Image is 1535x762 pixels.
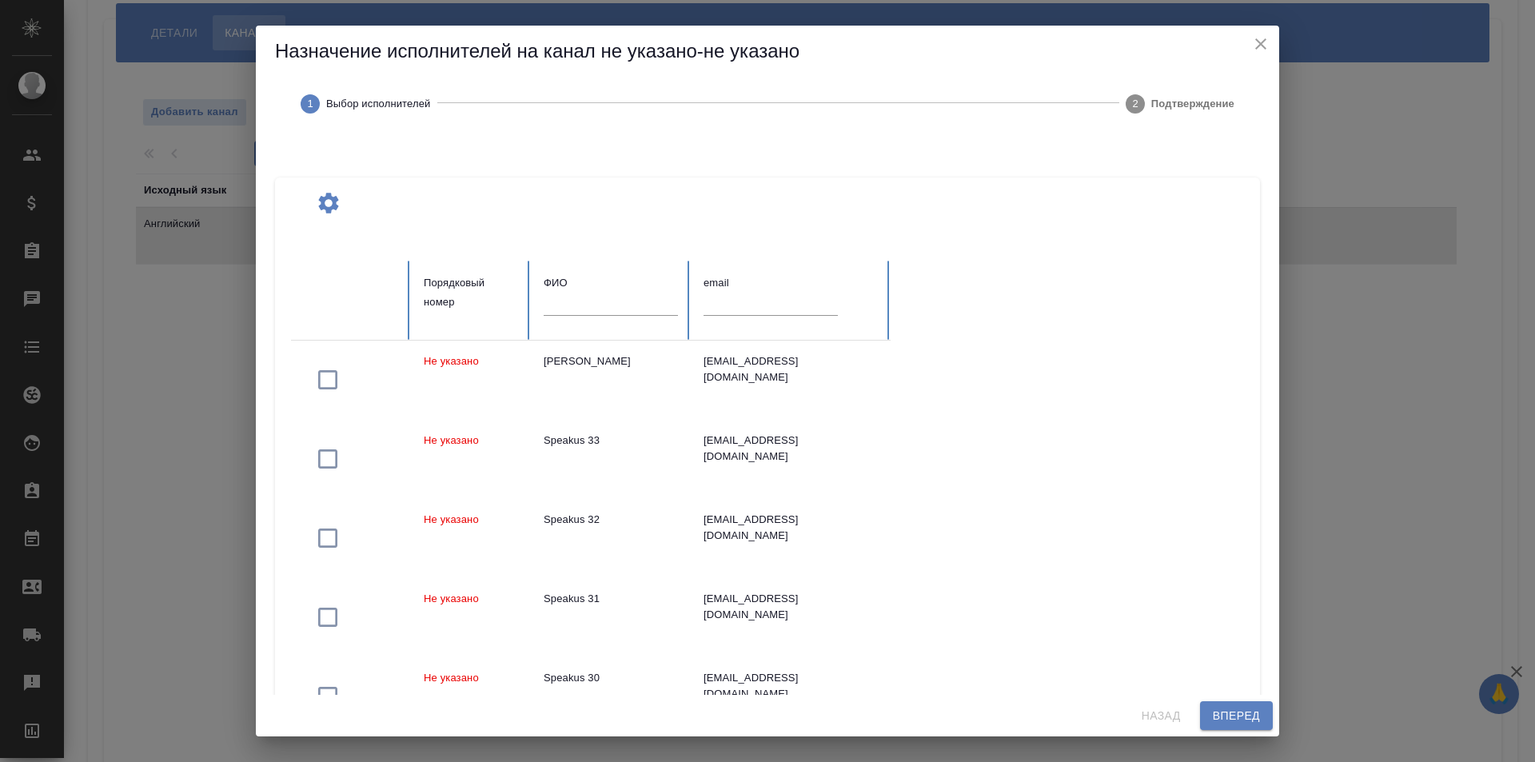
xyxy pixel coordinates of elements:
[544,512,678,528] div: Speakus 32
[704,512,878,544] div: [EMAIL_ADDRESS][DOMAIN_NAME]
[1132,98,1138,110] text: 2
[424,592,479,604] span: Не указано
[704,670,878,702] div: [EMAIL_ADDRESS][DOMAIN_NAME]
[1200,701,1273,731] button: Вперед
[1249,32,1273,56] button: close
[275,38,1260,64] h5: Назначение исполнителей на канал не указано-не указано
[424,273,518,312] div: Порядковый номер
[704,433,878,465] div: [EMAIL_ADDRESS][DOMAIN_NAME]
[544,670,678,686] div: Speakus 30
[1151,96,1234,112] span: Подтверждение
[704,353,878,385] div: [EMAIL_ADDRESS][DOMAIN_NAME]
[544,273,678,293] div: ФИО
[704,591,878,623] div: [EMAIL_ADDRESS][DOMAIN_NAME]
[307,98,313,110] text: 1
[424,513,479,525] span: Не указано
[288,75,444,133] button: Выбор исполнителей
[424,672,479,684] span: Не указано
[704,273,878,293] div: email
[1113,75,1247,133] button: Подтверждение
[424,434,479,446] span: Не указано
[326,96,431,112] span: Выбор исполнителей
[544,353,678,369] div: [PERSON_NAME]
[544,433,678,449] div: Speakus 33
[544,591,678,607] div: Speakus 31
[424,355,479,367] span: Не указано
[1213,706,1260,726] span: Вперед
